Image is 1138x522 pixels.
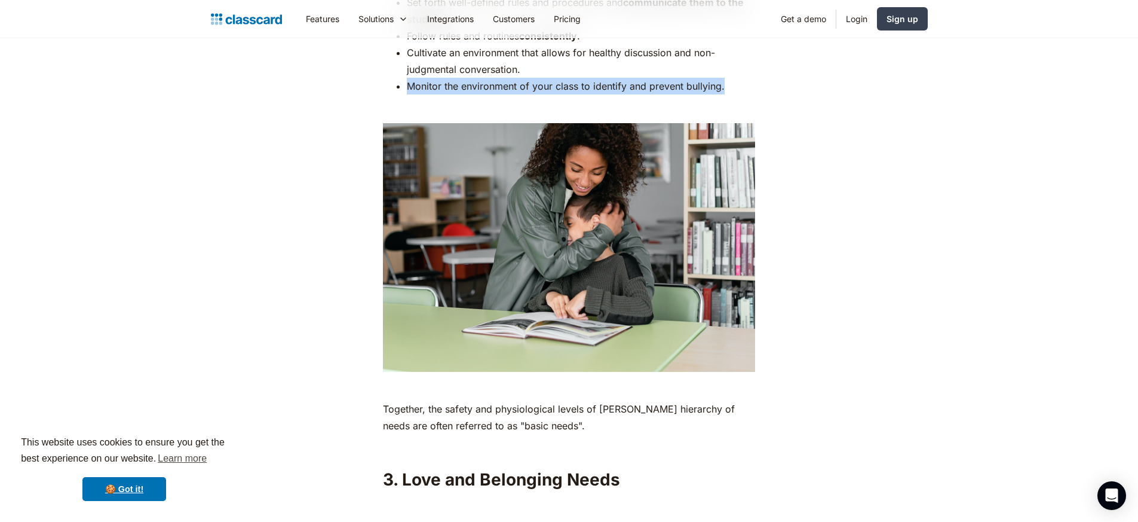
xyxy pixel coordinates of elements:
a: Customers [483,5,544,32]
a: dismiss cookie message [82,477,166,501]
a: Integrations [418,5,483,32]
strong: consistently [519,30,577,42]
div: Solutions [358,13,394,25]
div: Solutions [349,5,418,32]
h2: 3. Love and Belonging Needs [383,469,755,490]
a: Sign up [877,7,928,30]
div: Open Intercom Messenger [1097,481,1126,510]
p: Together, the safety and physiological levels of [PERSON_NAME] hierarchy of needs are often refer... [383,401,755,434]
a: home [211,11,282,28]
span: This website uses cookies to ensure you get the best experience on our website. [21,435,228,468]
a: Pricing [544,5,590,32]
p: ‍ [383,378,755,395]
a: Login [836,5,877,32]
li: Cultivate an environment that allows for healthy discussion and non-judgmental conversation. [407,44,755,78]
a: learn more about cookies [156,450,208,468]
img: A teacher hugging a student in the classroom [383,123,755,372]
a: Get a demo [771,5,836,32]
div: Sign up [887,13,918,25]
p: ‍ [383,440,755,457]
li: Monitor the environment of your class to identify and prevent bullying. [407,78,755,94]
a: Features [296,5,349,32]
p: ‍ [383,100,755,117]
div: cookieconsent [10,424,239,512]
